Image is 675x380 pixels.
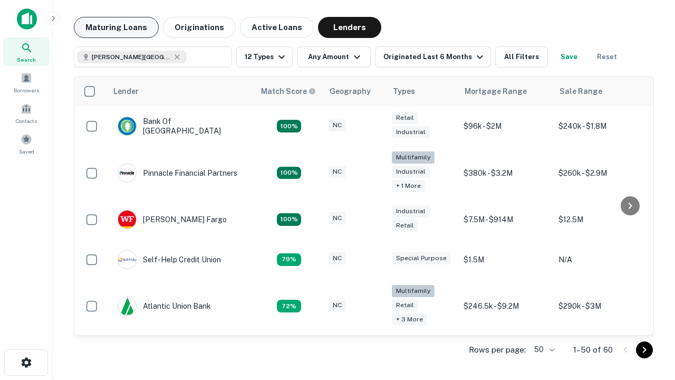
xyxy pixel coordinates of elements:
td: $380k - $3.2M [458,146,553,199]
div: Matching Properties: 14, hasApolloMatch: undefined [277,120,301,132]
img: capitalize-icon.png [17,8,37,30]
div: NC [329,212,346,224]
span: Borrowers [14,86,39,94]
div: Matching Properties: 15, hasApolloMatch: undefined [277,213,301,226]
img: picture [118,297,136,315]
td: $96k - $2M [458,106,553,146]
div: Matching Properties: 10, hasApolloMatch: undefined [277,300,301,312]
div: [PERSON_NAME] Fargo [118,210,227,229]
div: + 1 more [392,180,425,192]
button: Save your search to get updates of matches that match your search criteria. [552,46,586,68]
button: Go to next page [636,341,653,358]
div: Special Purpose [392,252,451,264]
div: Multifamily [392,285,435,297]
img: picture [118,251,136,269]
div: NC [329,252,346,264]
h6: Match Score [261,85,314,97]
button: Originated Last 6 Months [375,46,491,68]
div: Matching Properties: 25, hasApolloMatch: undefined [277,167,301,179]
th: Types [387,77,458,106]
button: 12 Types [236,46,293,68]
img: picture [118,164,136,182]
div: Mortgage Range [465,85,527,98]
iframe: Chat Widget [622,296,675,346]
div: Bank Of [GEOGRAPHIC_DATA] [118,117,244,136]
a: Search [3,37,50,66]
button: Lenders [318,17,381,38]
span: Saved [19,147,34,156]
div: Geography [330,85,371,98]
div: Lender [113,85,139,98]
img: picture [118,117,136,135]
button: Active Loans [240,17,314,38]
td: $7.5M - $914M [458,199,553,240]
a: Saved [3,129,50,158]
p: 1–50 of 60 [573,344,613,356]
div: Industrial [392,126,430,138]
div: Pinnacle Financial Partners [118,164,237,183]
div: Industrial [392,166,430,178]
div: 50 [530,342,556,357]
th: Capitalize uses an advanced AI algorithm to match your search with the best lender. The match sco... [255,77,323,106]
div: Multifamily [392,151,435,164]
button: Maturing Loans [74,17,159,38]
img: picture [118,211,136,229]
div: Retail [392,112,418,124]
div: Capitalize uses an advanced AI algorithm to match your search with the best lender. The match sco... [261,85,316,97]
div: Industrial [392,205,430,217]
div: Self-help Credit Union [118,250,221,269]
td: N/A [553,240,648,280]
td: $246.5k - $9.2M [458,280,553,333]
div: Atlantic Union Bank [118,297,211,316]
button: All Filters [495,46,548,68]
button: Any Amount [297,46,371,68]
div: Sale Range [560,85,602,98]
th: Lender [107,77,255,106]
th: Mortgage Range [458,77,553,106]
th: Sale Range [553,77,648,106]
span: Search [17,55,36,64]
td: $260k - $2.9M [553,146,648,199]
td: $12.5M [553,199,648,240]
div: + 3 more [392,313,427,326]
div: Retail [392,299,418,311]
td: $1.5M [458,240,553,280]
div: NC [329,299,346,311]
div: Originated Last 6 Months [383,51,486,63]
th: Geography [323,77,387,106]
p: Rows per page: [469,344,526,356]
a: Contacts [3,99,50,127]
button: Originations [163,17,236,38]
span: Contacts [16,117,37,125]
button: Reset [590,46,624,68]
td: $290k - $3M [553,280,648,333]
td: $240k - $1.8M [553,106,648,146]
div: Retail [392,220,418,232]
div: NC [329,166,346,178]
div: Types [393,85,415,98]
a: Borrowers [3,68,50,97]
div: NC [329,119,346,131]
div: Matching Properties: 11, hasApolloMatch: undefined [277,253,301,266]
span: [PERSON_NAME][GEOGRAPHIC_DATA], [GEOGRAPHIC_DATA] [92,52,171,62]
